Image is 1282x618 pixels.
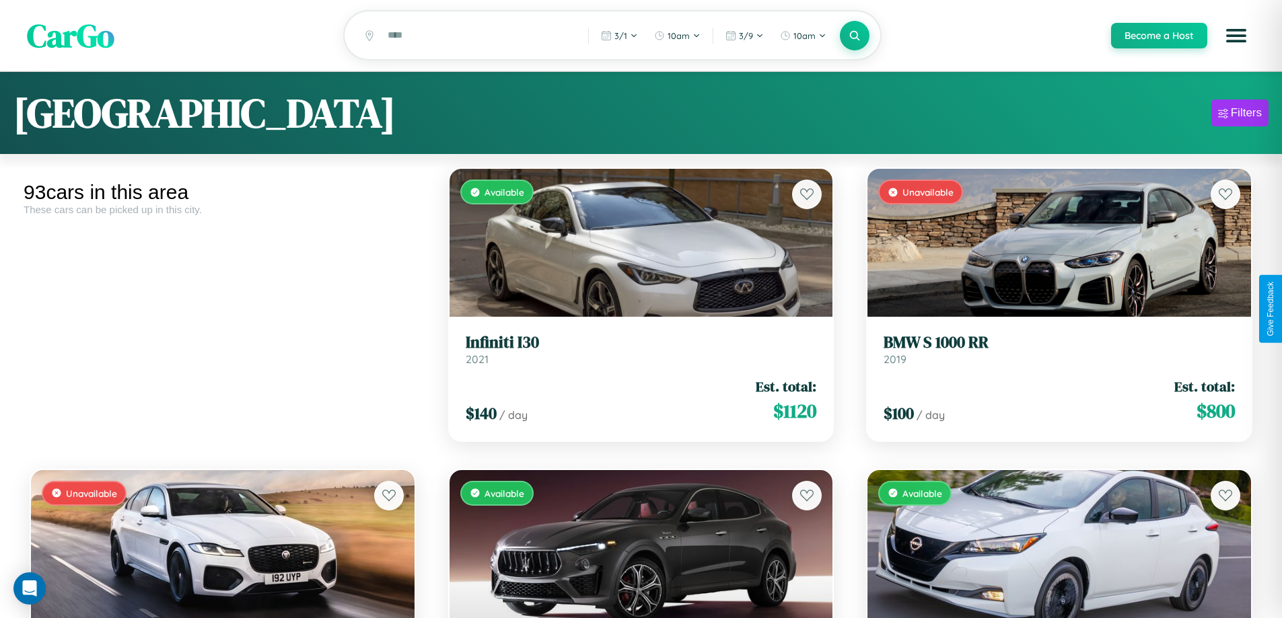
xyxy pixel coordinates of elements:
[1211,100,1269,126] button: Filters
[902,186,954,198] span: Unavailable
[499,408,528,422] span: / day
[739,30,753,41] span: 3 / 9
[647,25,707,46] button: 10am
[594,25,645,46] button: 3/1
[24,204,422,215] div: These cars can be picked up in this city.
[466,402,497,424] span: $ 140
[13,85,396,141] h1: [GEOGRAPHIC_DATA]
[1217,17,1255,54] button: Open menu
[719,25,771,46] button: 3/9
[1266,282,1275,336] div: Give Feedback
[614,30,627,41] span: 3 / 1
[485,186,524,198] span: Available
[917,408,945,422] span: / day
[902,488,942,499] span: Available
[884,333,1235,366] a: BMW S 1000 RR2019
[1111,23,1207,48] button: Become a Host
[884,402,914,424] span: $ 100
[1231,106,1262,120] div: Filters
[668,30,690,41] span: 10am
[793,30,816,41] span: 10am
[66,488,117,499] span: Unavailable
[466,333,817,352] h3: Infiniti I30
[485,488,524,499] span: Available
[466,333,817,366] a: Infiniti I302021
[1197,397,1235,424] span: $ 800
[27,13,114,58] span: CarGo
[773,25,833,46] button: 10am
[884,352,906,366] span: 2019
[884,333,1235,352] h3: BMW S 1000 RR
[1174,377,1235,396] span: Est. total:
[756,377,816,396] span: Est. total:
[773,397,816,424] span: $ 1120
[466,352,489,366] span: 2021
[13,572,46,605] div: Open Intercom Messenger
[24,181,422,204] div: 93 cars in this area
